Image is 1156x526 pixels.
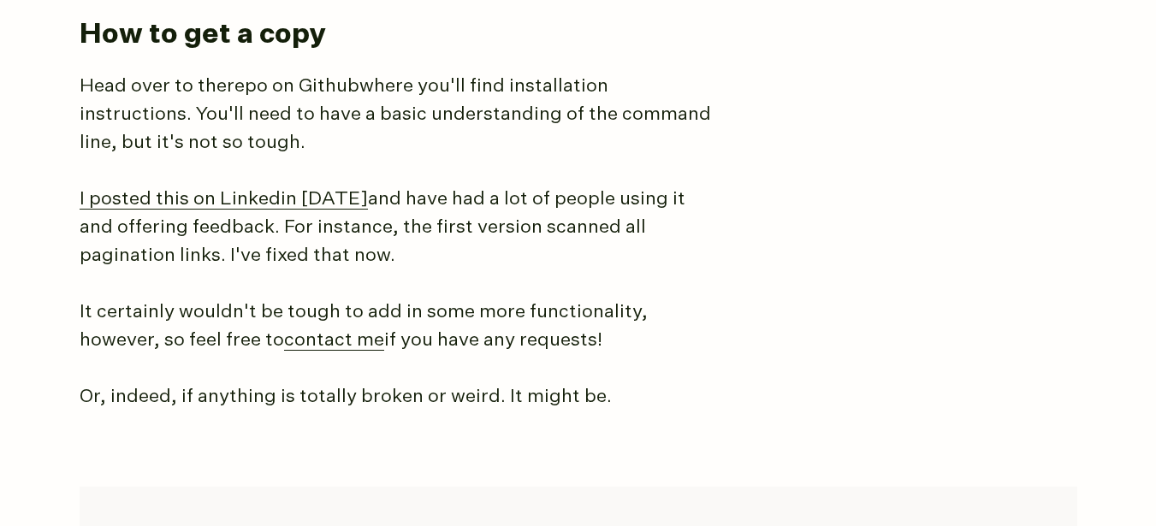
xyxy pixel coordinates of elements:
p: It certainly wouldn't be tough to add in some more functionality, however, so feel free to if you... [80,298,721,355]
p: and have had a lot of people using it and offering feedback. For instance, the first version scan... [80,186,721,270]
p: Or, indeed, if anything is totally broken or weird. It might be. [80,383,721,411]
h2: How to get a copy [80,16,1064,54]
a: contact me [284,331,384,351]
p: Head over to the where you'll find installation instructions. You'll need to have a basic underst... [80,73,721,157]
a: I posted this on Linkedin [DATE] [80,190,368,210]
a: repo on Github [227,77,359,96]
